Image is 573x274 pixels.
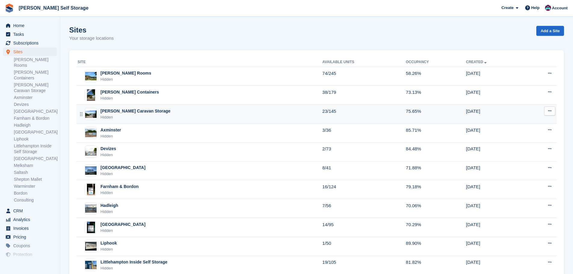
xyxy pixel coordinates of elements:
[406,199,466,218] td: 70.06%
[406,67,466,86] td: 58.26%
[100,183,139,190] div: Farnham & Bordon
[100,246,117,252] div: Hidden
[406,124,466,143] td: 85.71%
[466,124,523,143] td: [DATE]
[13,21,49,30] span: Home
[14,156,57,162] a: [GEOGRAPHIC_DATA]
[466,161,523,180] td: [DATE]
[13,242,49,250] span: Coupons
[322,199,406,218] td: 7/56
[100,228,146,234] div: Hidden
[100,171,146,177] div: Hidden
[100,265,167,271] div: Hidden
[406,237,466,256] td: 89.90%
[466,60,488,64] a: Created
[3,224,57,232] a: menu
[16,3,91,13] a: [PERSON_NAME] Self Storage
[100,146,116,152] div: Devizes
[552,5,568,11] span: Account
[100,165,146,171] div: [GEOGRAPHIC_DATA]
[100,89,159,95] div: [PERSON_NAME] Containers
[14,95,57,100] a: Axminster
[13,233,49,241] span: Pricing
[466,86,523,105] td: [DATE]
[322,105,406,124] td: 23/145
[14,109,57,114] a: [GEOGRAPHIC_DATA]
[3,250,57,259] a: menu
[3,215,57,224] a: menu
[406,218,466,237] td: 70.29%
[13,207,49,215] span: CRM
[466,142,523,161] td: [DATE]
[3,207,57,215] a: menu
[466,67,523,86] td: [DATE]
[3,242,57,250] a: menu
[100,108,171,114] div: [PERSON_NAME] Caravan Storage
[322,67,406,86] td: 74/245
[406,86,466,105] td: 73.13%
[545,5,551,11] img: Ben
[100,114,171,120] div: Hidden
[14,115,57,121] a: Farnham & Bordon
[13,48,49,56] span: Sites
[69,35,114,42] p: Your storage locations
[14,57,57,68] a: [PERSON_NAME] Rooms
[76,57,322,67] th: Site
[14,163,57,168] a: Melksham
[100,240,117,246] div: Liphook
[322,218,406,237] td: 14/95
[466,237,523,256] td: [DATE]
[13,224,49,232] span: Invoices
[3,233,57,241] a: menu
[87,221,95,233] img: Image of Isle Of Wight site
[13,30,49,38] span: Tasks
[322,86,406,105] td: 38/179
[14,170,57,175] a: Saltash
[85,110,97,118] img: Image of Alton Caravan Storage site
[100,95,159,101] div: Hidden
[536,26,564,36] a: Add a Site
[14,69,57,81] a: [PERSON_NAME] Containers
[85,128,97,137] img: Image of Axminster site
[322,124,406,143] td: 3/36
[322,142,406,161] td: 2/73
[466,199,523,218] td: [DATE]
[322,161,406,180] td: 8/41
[14,183,57,189] a: Warminster
[100,152,116,158] div: Hidden
[100,221,146,228] div: [GEOGRAPHIC_DATA]
[14,122,57,128] a: Hadleigh
[466,180,523,199] td: [DATE]
[100,259,167,265] div: Littlehampton Inside Self Storage
[3,39,57,47] a: menu
[13,215,49,224] span: Analytics
[100,127,121,133] div: Axminster
[406,180,466,199] td: 79.18%
[69,26,114,34] h1: Sites
[406,105,466,124] td: 75.65%
[14,136,57,142] a: Liphook
[85,148,97,156] img: Image of Devizes site
[3,30,57,38] a: menu
[406,161,466,180] td: 71.88%
[13,259,49,267] span: Settings
[3,259,57,267] a: menu
[13,250,49,259] span: Protection
[501,5,513,11] span: Create
[322,237,406,256] td: 1/50
[85,261,97,269] img: Image of Littlehampton Inside Self Storage site
[5,4,14,13] img: stora-icon-8386f47178a22dfd0bd8f6a31ec36ba5ce8667c1dd55bd0f319d3a0aa187defe.svg
[14,82,57,94] a: [PERSON_NAME] Caravan Storage
[85,204,97,213] img: Image of Hadleigh site
[87,183,95,195] img: Image of Farnham & Bordon site
[100,70,151,76] div: [PERSON_NAME] Rooms
[406,142,466,161] td: 84.48%
[14,129,57,135] a: [GEOGRAPHIC_DATA]
[13,39,49,47] span: Subscriptions
[14,197,57,203] a: Consulting
[406,57,466,67] th: Occupancy
[85,242,97,251] img: Image of Liphook site
[100,190,139,196] div: Hidden
[14,143,57,155] a: Littlehampton Inside Self Storage
[85,72,97,81] img: Image of Alton Rooms site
